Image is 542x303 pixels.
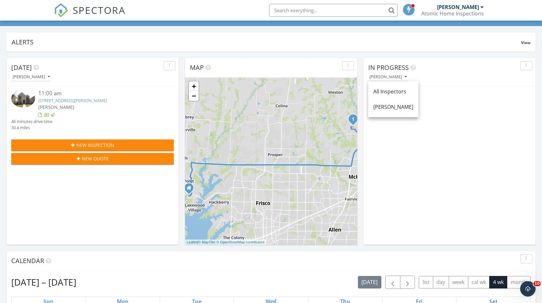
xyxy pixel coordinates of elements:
h2: [DATE] – [DATE] [11,276,76,289]
button: Previous [385,276,400,289]
button: New Quote [11,153,174,165]
div: [PERSON_NAME] [369,75,407,79]
div: 11:00 am [38,90,160,98]
button: month [507,276,531,289]
i: 1 [352,117,354,122]
div: 3437 Tempest Lane, Oak Point TX 75068 [189,188,193,192]
div: [PERSON_NAME] [437,4,479,10]
img: 9564406%2Fcover_photos%2FbXi024W47GFBhAMqRh55%2Fsmall.jpeg [11,90,35,108]
a: Zoom in [189,81,199,91]
div: All Inspectors [373,88,413,95]
div: Alerts [12,38,521,46]
div: No results found [363,86,536,104]
input: Search everything... [269,4,398,17]
button: New Inspection [11,139,174,151]
a: Zoom out [189,91,199,101]
a: 11:00 am [STREET_ADDRESS][PERSON_NAME] [PERSON_NAME] 46 minutes drive time 30.4 miles [11,90,174,131]
button: Next [400,276,415,289]
div: [PERSON_NAME] [13,75,50,79]
a: Leaflet [187,240,197,244]
a: [STREET_ADDRESS][PERSON_NAME] [38,98,107,103]
button: cal wk [468,276,490,289]
div: [PERSON_NAME] [373,103,413,111]
span: New Inspection [76,142,114,148]
span: Calendar [11,256,44,265]
span: In Progress [368,63,409,72]
button: day [433,276,449,289]
iframe: Intercom live chat [520,281,536,297]
span: SPECTORA [73,3,126,17]
span: 10 [533,281,541,286]
a: © OpenStreetMap contributors [217,240,265,244]
button: [PERSON_NAME] [368,73,408,81]
div: Atomic Home Inspections [421,10,484,17]
a: SPECTORA [54,9,126,22]
button: [PERSON_NAME] [11,73,51,81]
img: The Best Home Inspection Software - Spectora [54,3,68,17]
button: list [419,276,433,289]
span: New Quote [82,155,109,162]
button: week [449,276,468,289]
button: 4 wk [489,276,507,289]
div: 30.4 miles [11,125,52,131]
button: [DATE] [358,276,381,289]
div: 8504 Heard Hl Dr, McKinney, TX 75071 [353,119,357,123]
span: View [521,40,530,45]
span: [PERSON_NAME] [38,104,74,110]
span: Map [190,63,204,72]
span: [DATE] [11,63,32,72]
div: | [185,240,266,245]
div: 46 minutes drive time [11,118,52,125]
a: © MapTiler [198,240,216,244]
